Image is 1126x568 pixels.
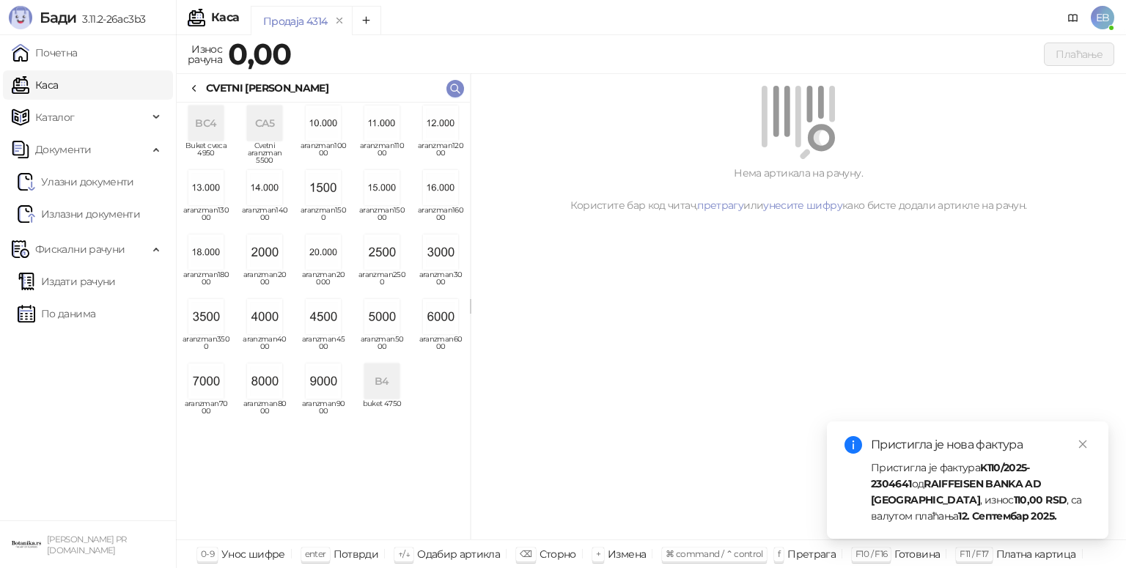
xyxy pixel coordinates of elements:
div: Претрага [787,545,836,564]
a: унесите шифру [763,199,842,212]
div: Продаја 4314 [263,13,327,29]
img: Slika [247,364,282,399]
div: grid [177,103,470,539]
span: f [778,548,780,559]
img: Slika [188,235,224,270]
img: Logo [9,6,32,29]
div: Потврди [334,545,379,564]
a: претрагу [697,199,743,212]
span: close [1078,439,1088,449]
span: aranzman12000 [417,142,464,164]
a: Документација [1061,6,1085,29]
span: aranzman10000 [300,142,347,164]
img: Slika [306,106,341,141]
span: aranzman4000 [241,336,288,358]
button: Плаћање [1044,43,1114,66]
span: Фискални рачуни [35,235,125,264]
span: aranzman7000 [183,400,229,422]
div: B4 [364,364,400,399]
span: aranzman14000 [241,207,288,229]
span: aranzman4500 [300,336,347,358]
span: aranzman18000 [183,271,229,293]
span: aranzman6000 [417,336,464,358]
span: aranzman5000 [358,336,405,358]
img: 64x64-companyLogo-0e2e8aaa-0bd2-431b-8613-6e3c65811325.png [12,530,41,559]
strong: 110,00 RSD [1014,493,1067,506]
a: Каса [12,70,58,100]
span: aranzman9000 [300,400,347,422]
img: Slika [423,106,458,141]
a: Почетна [12,38,78,67]
img: Slika [364,235,400,270]
a: Издати рачуни [18,267,116,296]
div: Сторно [540,545,576,564]
span: aranzman15000 [358,207,405,229]
img: Slika [306,364,341,399]
span: ⌘ command / ⌃ control [666,548,763,559]
span: Buket cveca 4950 [183,142,229,164]
span: ↑/↓ [398,548,410,559]
span: F10 / F16 [855,548,887,559]
a: Излазни документи [18,199,140,229]
small: [PERSON_NAME] PR [DOMAIN_NAME] [47,534,127,556]
div: Каса [211,12,239,23]
span: info-circle [844,436,862,454]
div: CA5 [247,106,282,141]
img: Slika [423,299,458,334]
div: Готовина [894,545,940,564]
div: Нема артикала на рачуну. Користите бар код читач, или како бисте додали артикле на рачун. [488,165,1108,213]
img: Slika [306,170,341,205]
a: По данима [18,299,95,328]
span: Cvetni aranzman 5500 [241,142,288,164]
span: aranzman3000 [417,271,464,293]
img: Slika [247,170,282,205]
span: Документи [35,135,91,164]
strong: K110/2025-2304641 [871,461,1030,490]
a: Close [1075,436,1091,452]
span: 3.11.2-26ac3b3 [76,12,145,26]
a: Ulazni dokumentiУлазни документи [18,167,134,196]
strong: 12. Септембар 2025. [958,509,1056,523]
span: + [596,548,600,559]
div: BC4 [188,106,224,141]
div: Пристигла је нова фактура [871,436,1091,454]
span: aranzman16000 [417,207,464,229]
span: buket 4750 [358,400,405,422]
span: F11 / F17 [960,548,988,559]
img: Slika [247,235,282,270]
button: remove [330,15,349,27]
img: Slika [364,299,400,334]
div: Износ рачуна [185,40,225,69]
img: Slika [306,235,341,270]
img: Slika [364,106,400,141]
div: CVETNI [PERSON_NAME] [206,80,328,96]
img: Slika [306,299,341,334]
span: Каталог [35,103,75,132]
img: Slika [247,299,282,334]
img: Slika [188,364,224,399]
div: Одабир артикла [417,545,500,564]
strong: RAIFFEISEN BANKA AD [GEOGRAPHIC_DATA] [871,477,1041,506]
span: ⌫ [520,548,531,559]
img: Slika [423,235,458,270]
button: Add tab [352,6,381,35]
span: Бади [40,9,76,26]
span: enter [305,548,326,559]
span: 0-9 [201,548,214,559]
span: aranzman13000 [183,207,229,229]
div: Унос шифре [221,545,285,564]
div: Пристигла је фактура од , износ , са валутом плаћања [871,460,1091,524]
div: Измена [608,545,646,564]
img: Slika [423,170,458,205]
span: aranzman1500 [300,207,347,229]
span: aranzman11000 [358,142,405,164]
div: Платна картица [996,545,1076,564]
span: aranzman20000 [300,271,347,293]
strong: 0,00 [228,36,291,72]
span: aranzman8000 [241,400,288,422]
span: aranzman2000 [241,271,288,293]
span: EB [1091,6,1114,29]
img: Slika [364,170,400,205]
img: Slika [188,299,224,334]
span: aranzman2500 [358,271,405,293]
